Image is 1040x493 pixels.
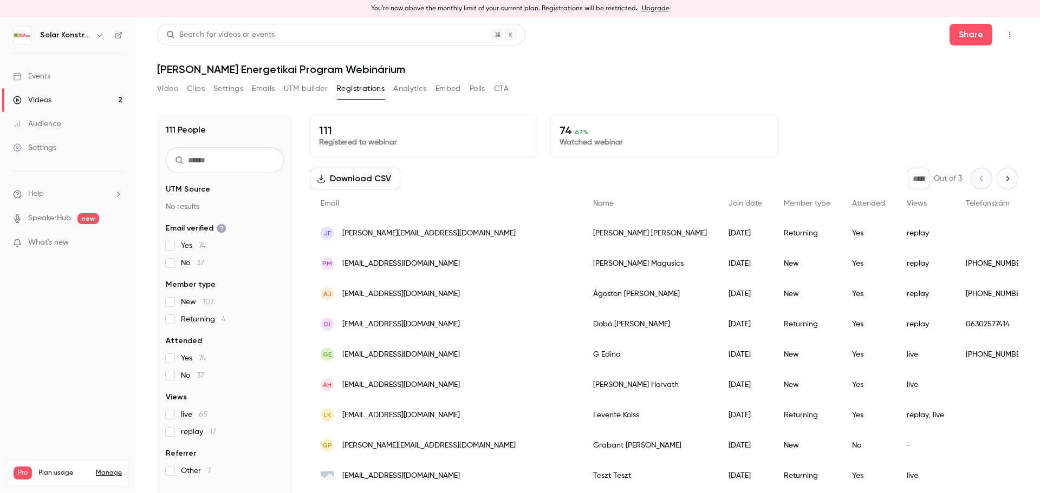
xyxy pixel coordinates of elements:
[896,309,955,339] div: replay
[718,461,773,491] div: [DATE]
[181,314,226,325] span: Returning
[718,339,773,370] div: [DATE]
[157,63,1018,76] h1: [PERSON_NAME] Energetikai Program Webinárium
[181,258,204,268] span: No
[342,319,460,330] span: [EMAIL_ADDRESS][DOMAIN_NAME]
[582,339,718,370] div: G Edina
[319,124,528,137] p: 111
[222,315,226,323] span: 4
[166,448,196,459] span: Referrer
[342,410,460,421] span: [EMAIL_ADDRESS][DOMAIN_NAME]
[207,467,211,475] span: 7
[342,440,516,451] span: [PERSON_NAME][EMAIL_ADDRESS][DOMAIN_NAME]
[841,461,896,491] div: Yes
[955,339,1038,370] div: [PHONE_NUMBER]
[966,200,1010,207] span: Telefonszám
[96,469,122,477] a: Manage
[560,137,769,148] p: Watched webinar
[773,400,841,430] div: Returning
[28,237,69,248] span: What's new
[841,400,896,430] div: Yes
[718,370,773,400] div: [DATE]
[582,248,718,279] div: [PERSON_NAME] Magusics
[841,218,896,248] div: Yes
[582,279,718,309] div: Ágoston [PERSON_NAME]
[582,309,718,339] div: Dobó [PERSON_NAME]
[166,201,284,212] p: No results
[642,4,669,13] a: Upgrade
[896,430,955,461] div: -
[896,339,955,370] div: live
[896,248,955,279] div: replay
[852,200,885,207] span: Attended
[319,137,528,148] p: Registered to webinar
[203,298,214,306] span: 107
[784,200,830,207] span: Member type
[582,400,718,430] div: Levente Koiss
[773,339,841,370] div: New
[435,80,461,97] button: Embed
[321,200,339,207] span: Email
[582,218,718,248] div: [PERSON_NAME] [PERSON_NAME]
[393,80,427,97] button: Analytics
[166,184,210,195] span: UTM Source
[40,30,91,41] h6: Solar Konstrukt Kft.
[841,339,896,370] div: Yes
[197,372,204,379] span: 37
[342,349,460,360] span: [EMAIL_ADDRESS][DOMAIN_NAME]
[841,370,896,400] div: Yes
[773,430,841,461] div: New
[997,168,1018,189] button: Next page
[324,410,331,420] span: LK
[718,218,773,248] div: [DATE]
[955,248,1038,279] div: [PHONE_NUMBER]
[718,430,773,461] div: [DATE]
[14,27,31,44] img: Solar Konstrukt Kft.
[470,80,485,97] button: Polls
[342,379,460,391] span: [EMAIL_ADDRESS][DOMAIN_NAME]
[166,223,226,234] span: Email verified
[166,336,202,346] span: Attended
[773,279,841,309] div: New
[841,430,896,461] div: No
[157,80,178,97] button: Video
[773,461,841,491] div: Returning
[284,80,328,97] button: UTM builder
[28,213,71,224] a: SpeakerHub
[560,124,769,137] p: 74
[13,142,56,153] div: Settings
[773,218,841,248] div: Returning
[322,259,332,268] span: PM
[324,319,330,329] span: DI
[896,279,955,309] div: replay
[13,119,61,129] div: Audience
[336,80,385,97] button: Registrations
[896,218,955,248] div: replay
[199,354,206,362] span: 74
[896,461,955,491] div: live
[166,29,275,41] div: Search for videos or events
[896,400,955,430] div: replay, live
[310,168,400,189] button: Download CSV
[323,380,331,390] span: AH
[181,426,216,437] span: replay
[13,71,50,82] div: Events
[841,248,896,279] div: Yes
[166,184,284,476] section: facet-groups
[582,430,718,461] div: Grabant [PERSON_NAME]
[28,188,44,200] span: Help
[13,188,122,200] li: help-dropdown-opener
[955,309,1038,339] div: 06302577414
[199,242,206,249] span: 74
[322,441,332,450] span: GP
[342,228,516,239] span: [PERSON_NAME][EMAIL_ADDRESS][DOMAIN_NAME]
[14,466,32,479] span: Pro
[955,279,1038,309] div: [PHONE_NUMBER]
[213,80,243,97] button: Settings
[582,370,718,400] div: [PERSON_NAME] Horvath
[181,465,211,476] span: Other
[324,228,331,238] span: JF
[166,279,216,290] span: Member type
[342,258,460,269] span: [EMAIL_ADDRESS][DOMAIN_NAME]
[38,469,89,477] span: Plan usage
